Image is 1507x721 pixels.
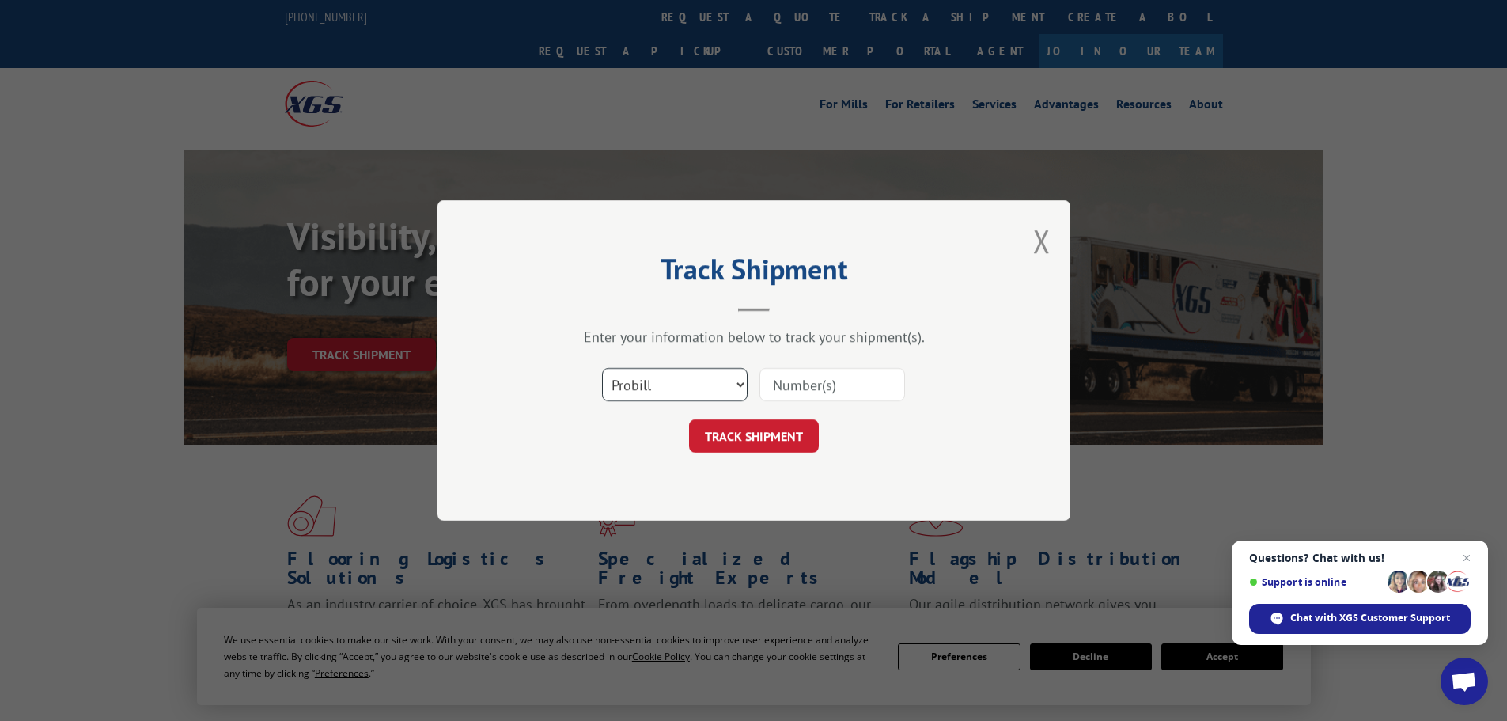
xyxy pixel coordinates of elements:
[1033,220,1051,262] button: Close modal
[689,419,819,453] button: TRACK SHIPMENT
[1457,548,1476,567] span: Close chat
[1249,552,1471,564] span: Questions? Chat with us!
[517,328,991,346] div: Enter your information below to track your shipment(s).
[517,258,991,288] h2: Track Shipment
[759,368,905,401] input: Number(s)
[1441,658,1488,705] div: Open chat
[1290,611,1450,625] span: Chat with XGS Customer Support
[1249,604,1471,634] div: Chat with XGS Customer Support
[1249,576,1382,588] span: Support is online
